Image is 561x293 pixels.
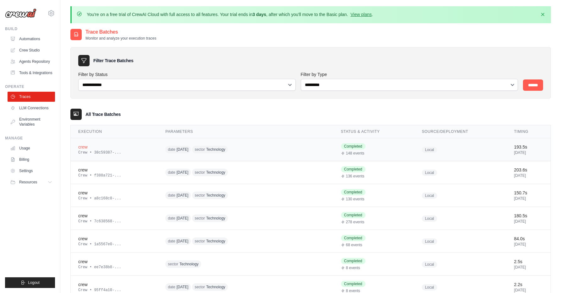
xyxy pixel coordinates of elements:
[5,26,55,31] div: Build
[195,285,205,290] span: sector
[5,8,36,18] img: Logo
[8,45,55,55] a: Crew Studio
[422,193,437,199] span: Local
[206,239,225,244] span: Technology
[5,277,55,288] button: Logout
[8,143,55,153] a: Usage
[179,262,199,267] span: Technology
[206,147,225,152] span: Technology
[71,207,551,230] tr: View details for crew execution
[507,125,551,138] th: Timing
[514,219,543,224] div: [DATE]
[346,174,365,179] span: 136 events
[78,196,150,201] div: Crew • a8c168c8-...
[195,147,205,152] span: sector
[8,92,55,102] a: Traces
[85,28,156,36] h2: Trace Batches
[346,265,360,270] span: 8 events
[71,253,551,276] tr: View details for crew execution
[177,285,189,290] span: [DATE]
[206,216,225,221] span: Technology
[341,212,366,218] span: Completed
[168,147,175,152] span: date
[177,193,189,198] span: [DATE]
[85,36,156,41] p: Monitor and analyze your execution traces
[341,189,366,195] span: Completed
[195,193,205,198] span: sector
[195,216,205,221] span: sector
[165,145,286,155] div: date: 2025-10-03, sector: Technology
[28,280,40,285] span: Logout
[514,236,543,242] div: 84.0s
[422,238,437,245] span: Local
[346,242,362,247] span: 68 events
[514,281,543,288] div: 2.2s
[165,191,286,200] div: date: 2025-10-03, sector: Technology
[414,125,506,138] th: Source/Deployment
[168,216,175,221] span: date
[514,190,543,196] div: 150.7s
[8,166,55,176] a: Settings
[8,103,55,113] a: LLM Connections
[514,213,543,219] div: 180.5s
[78,167,150,173] div: crew
[78,219,150,224] div: Crew • 7c638568-...
[165,282,286,292] div: date: 2025-10-02, sector: Technology
[71,230,551,253] tr: View details for crew execution
[422,170,437,176] span: Local
[93,57,133,64] h3: Filter Trace Batches
[514,167,543,173] div: 203.6s
[346,220,365,225] span: 278 events
[301,71,518,78] label: Filter by Type
[78,236,150,242] div: crew
[78,281,150,288] div: crew
[168,193,175,198] span: date
[165,259,286,269] div: sector: Technology
[514,265,543,270] div: [DATE]
[341,143,366,149] span: Completed
[177,147,189,152] span: [DATE]
[168,239,175,244] span: date
[19,180,37,185] span: Resources
[78,213,150,219] div: crew
[252,12,266,17] strong: 3 days
[8,68,55,78] a: Tools & Integrations
[341,235,366,241] span: Completed
[165,236,286,246] div: date: 2025-10-02, sector: Technology
[514,258,543,265] div: 2.5s
[8,177,55,187] button: Resources
[71,184,551,207] tr: View details for crew execution
[168,262,178,267] span: sector
[85,111,121,117] h3: All Trace Batches
[87,11,373,18] p: You're on a free trial of CrewAI Cloud with full access to all features. Your trial ends in , aft...
[177,170,189,175] span: [DATE]
[350,12,371,17] a: View plans
[71,125,158,138] th: Execution
[514,173,543,178] div: [DATE]
[168,170,175,175] span: date
[5,84,55,89] div: Operate
[422,284,437,290] span: Local
[165,214,286,223] div: date: 2025-10-02, sector: Technology
[78,71,296,78] label: Filter by Status
[8,34,55,44] a: Automations
[514,150,543,155] div: [DATE]
[341,281,366,287] span: Completed
[158,125,333,138] th: Parameters
[341,166,366,172] span: Completed
[341,258,366,264] span: Completed
[8,155,55,165] a: Billing
[514,242,543,247] div: [DATE]
[78,242,150,247] div: Crew • 1a5567e0-...
[168,285,175,290] span: date
[8,57,55,67] a: Agents Repository
[78,288,150,293] div: Crew • 95ff4a10-...
[206,193,225,198] span: Technology
[422,215,437,222] span: Local
[514,288,543,293] div: [DATE]
[71,138,551,161] tr: View details for crew execution
[78,190,150,196] div: crew
[346,151,365,156] span: 148 events
[333,125,415,138] th: Status & Activity
[206,285,225,290] span: Technology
